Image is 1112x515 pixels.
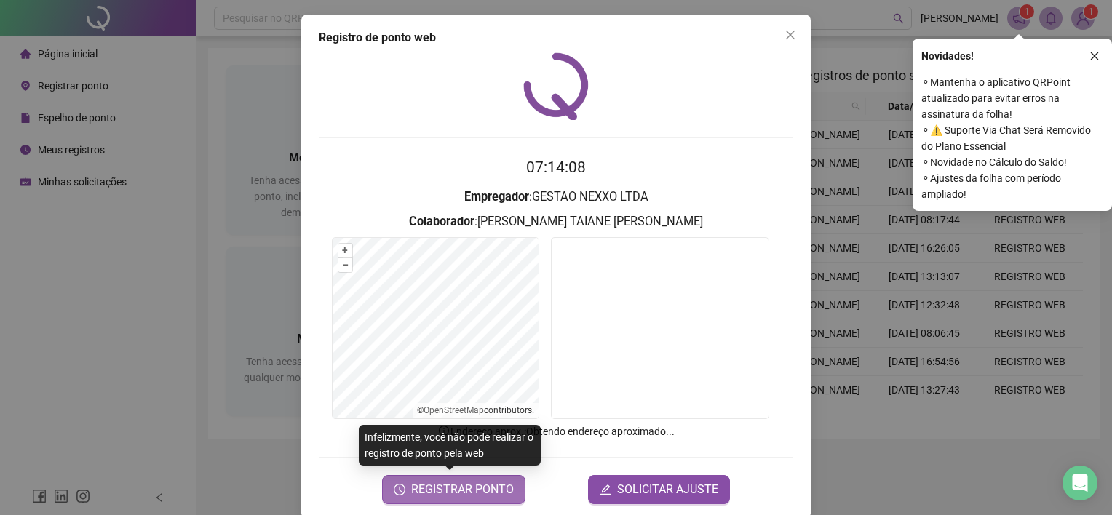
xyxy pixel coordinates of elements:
[359,425,541,466] div: Infelizmente, você não pode realizar o registro de ponto pela web
[319,29,793,47] div: Registro de ponto web
[424,405,484,415] a: OpenStreetMap
[338,258,352,272] button: –
[319,423,793,439] p: Endereço aprox. : Obtendo endereço aproximado...
[417,405,534,415] li: © contributors.
[526,159,586,176] time: 07:14:08
[319,212,793,231] h3: : [PERSON_NAME] TAIANE [PERSON_NAME]
[394,484,405,495] span: clock-circle
[921,74,1103,122] span: ⚬ Mantenha o aplicativo QRPoint atualizado para evitar erros na assinatura da folha!
[921,170,1103,202] span: ⚬ Ajustes da folha com período ampliado!
[921,154,1103,170] span: ⚬ Novidade no Cálculo do Saldo!
[464,190,529,204] strong: Empregador
[921,122,1103,154] span: ⚬ ⚠️ Suporte Via Chat Será Removido do Plano Essencial
[319,188,793,207] h3: : GESTAO NEXXO LTDA
[1063,466,1097,500] div: Open Intercom Messenger
[779,23,802,47] button: Close
[382,475,525,504] button: REGISTRAR PONTO
[785,29,796,41] span: close
[600,484,611,495] span: edit
[411,481,514,498] span: REGISTRAR PONTO
[921,48,974,64] span: Novidades !
[1089,51,1100,61] span: close
[588,475,730,504] button: editSOLICITAR AJUSTE
[338,244,352,257] button: +
[617,481,718,498] span: SOLICITAR AJUSTE
[523,52,589,120] img: QRPoint
[409,215,474,228] strong: Colaborador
